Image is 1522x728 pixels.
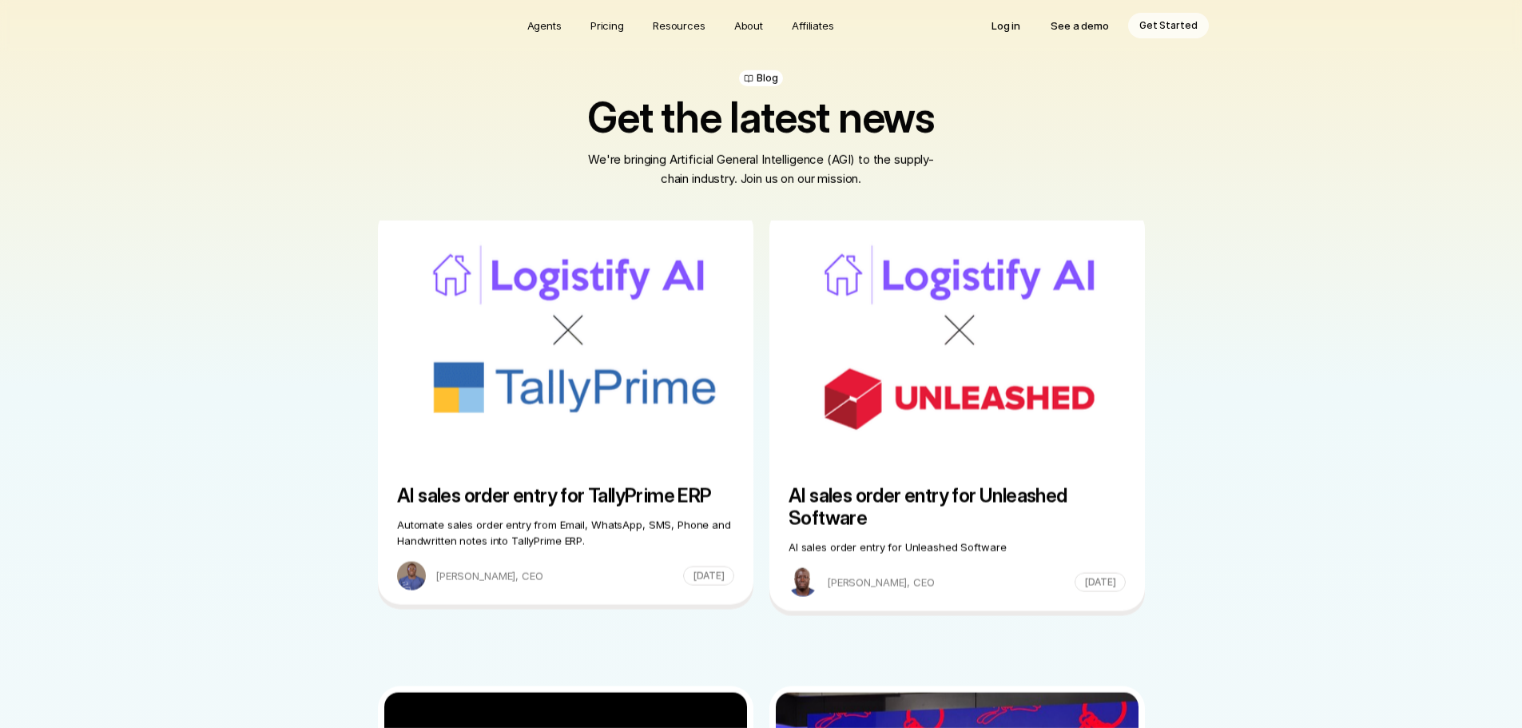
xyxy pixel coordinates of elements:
[1139,18,1198,34] p: Get Started
[653,18,705,34] p: Resources
[769,206,1145,615] a: logistify-unleashedAI sales order entry for Unleashed SoftwareAI sales order entry for Unleashed ...
[590,18,624,34] p: Pricing
[1083,574,1115,590] p: [DATE]
[776,213,1139,468] img: logistify-unleashed
[827,574,1068,590] p: [PERSON_NAME], CEO
[725,13,773,38] a: About
[757,72,778,85] p: Blog
[378,206,753,609] a: tallyprime-logistifyAI sales order entry for TallyPrime ERPAutomate sales order entry from Email,...
[384,213,747,468] img: tallyprime-logistify
[643,13,715,38] a: Resources
[980,13,1031,38] a: Log in
[1039,13,1120,38] a: See a demo
[581,13,634,38] a: Pricing
[397,516,734,548] p: Automate sales order entry from Email, WhatsApp, SMS, Phone and Handwritten notes into TallyPrime...
[789,484,1126,529] h5: AI sales order entry for Unleashed Software
[789,539,1126,555] p: AI sales order entry for Unleashed Software
[304,96,1218,141] h1: Get the latest news
[518,13,571,38] a: Agents
[586,150,937,189] p: We're bringing Artificial General Intelligence (AGI) to the supply-chain industry. Join us on our...
[782,13,844,38] a: Affiliates
[397,484,734,507] h5: AI sales order entry for TallyPrime ERP
[397,561,426,590] img: daniel-emaasit
[692,567,724,583] p: [DATE]
[435,567,677,583] p: [PERSON_NAME], CEO
[527,18,562,34] p: Agents
[792,18,834,34] p: Affiliates
[991,18,1020,34] p: Log in
[1051,18,1109,34] p: See a demo
[734,18,763,34] p: About
[1128,13,1209,38] a: Get Started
